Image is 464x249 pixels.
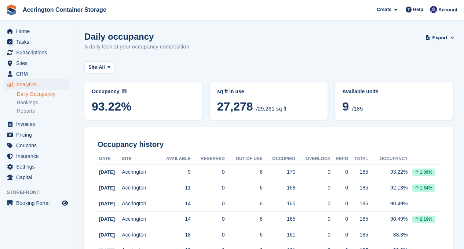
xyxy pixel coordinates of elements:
a: menu [4,79,69,90]
span: Occupancy [92,89,119,94]
div: 0 [330,231,348,239]
span: Account [438,6,457,14]
div: 0 [330,200,348,207]
td: 90.49% [368,196,408,212]
span: Coupons [16,140,60,151]
a: menu [4,140,69,151]
span: 9 [342,100,349,113]
td: 88.3% [368,227,408,243]
td: 11 [156,180,191,196]
th: Site [122,153,156,165]
a: menu [4,47,69,58]
td: 185 [348,227,368,243]
a: menu [4,119,69,129]
span: Available units [342,89,378,94]
a: Bookings [17,99,69,106]
th: Reserved [191,153,225,165]
td: 14 [156,212,191,227]
td: Accrington [122,196,156,212]
div: 165 [263,200,295,207]
td: 6 [225,227,263,243]
div: 0 [330,184,348,192]
th: Out of Use [225,153,263,165]
td: 0 [191,227,225,243]
div: 0 [295,168,330,176]
td: 185 [348,165,368,180]
th: Occupied [263,153,295,165]
span: [DATE] [99,185,115,191]
th: Overlock [295,153,330,165]
span: sq ft in use [217,89,244,94]
div: 0 [330,168,348,176]
span: [DATE] [99,201,115,206]
td: 0 [191,196,225,212]
td: 6 [225,196,263,212]
p: A daily look at your occupancy composition. [84,43,191,51]
td: 185 [348,212,368,227]
div: 165 [263,215,295,223]
span: Invoices [16,119,60,129]
div: 0 [295,231,330,239]
a: Accrington Container Storage [20,4,109,16]
span: [DATE] [99,232,115,238]
span: Insurance [16,151,60,161]
a: menu [4,58,69,68]
div: 170 [263,168,295,176]
span: All [99,64,105,71]
td: 92.13% [368,180,408,196]
td: Accrington [122,165,156,180]
span: /29,261 sq ft [256,105,286,112]
th: Repo [330,153,348,165]
span: Tasks [16,37,60,47]
a: menu [4,172,69,183]
td: Accrington [122,180,156,196]
span: Storefront [7,189,73,196]
td: 6 [225,180,263,196]
div: 1.09% [412,169,435,176]
div: 0 [295,184,330,192]
a: Reports [17,108,69,115]
span: Settings [16,162,60,172]
img: Jacob Connolly [430,6,437,13]
div: 161 [263,231,295,239]
td: 14 [156,196,191,212]
span: Site: [88,64,99,71]
a: menu [4,130,69,140]
div: 0 [295,215,330,223]
th: Date [98,153,122,165]
span: Help [413,6,423,13]
h1: Daily occupancy [84,32,191,41]
a: menu [4,162,69,172]
span: Booking Portal [16,198,60,208]
span: Analytics [16,79,60,90]
td: 18 [156,227,191,243]
h2: Occupancy history [98,140,440,149]
span: [DATE] [99,216,115,222]
abbr: Current percentage of sq ft occupied [92,88,195,95]
span: Capital [16,172,60,183]
td: 9 [156,165,191,180]
span: [DATE] [99,169,115,175]
td: 93.22% [368,165,408,180]
button: Export [427,32,453,44]
div: 2.19% [412,216,435,223]
div: 1.64% [412,184,435,192]
a: menu [4,26,69,36]
span: CRM [16,69,60,79]
img: stora-icon-8386f47178a22dfd0bd8f6a31ec36ba5ce8667c1dd55bd0f319d3a0aa187defe.svg [6,4,17,15]
td: 185 [348,180,368,196]
abbr: Current percentage of units occupied or overlocked [342,88,446,95]
span: Export [432,34,447,41]
td: 185 [348,196,368,212]
th: Total [348,153,368,165]
span: Create [377,6,391,13]
div: 0 [330,215,348,223]
td: 0 [191,165,225,180]
a: menu [4,37,69,47]
a: Preview store [61,199,69,207]
img: icon-info-grey-7440780725fd019a000dd9b08b2336e03edf1995a4989e88bcd33f0948082b44.svg [122,89,127,93]
span: 93.22% [92,100,195,113]
abbr: Current breakdown of %{unit} occupied [217,88,321,95]
a: Daily Occupancy [17,91,69,98]
td: 6 [225,165,263,180]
